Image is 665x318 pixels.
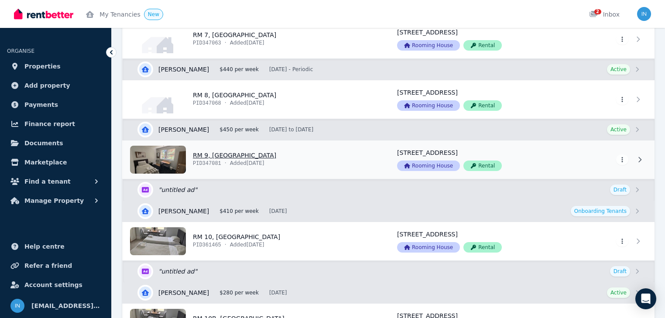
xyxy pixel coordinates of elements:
[10,299,24,313] img: info@museliving.com.au
[24,80,70,91] span: Add property
[594,9,601,14] span: 2
[7,192,104,209] button: Manage Property
[7,257,104,274] a: Refer a friend
[123,179,655,200] a: Edit listing:
[24,138,63,148] span: Documents
[123,59,655,80] a: View details for Justeena Manwaring
[7,276,104,294] a: Account settings
[387,222,579,260] a: View details for RM 10, 4 Park Parade
[7,96,104,113] a: Payments
[387,20,579,58] a: View details for RM 7, 4 Park Parade
[7,48,34,54] span: ORGANISE
[7,238,104,255] a: Help centre
[579,20,655,58] a: View details for RM 7, 4 Park Parade
[24,157,67,168] span: Marketplace
[616,154,628,165] button: More options
[123,222,387,260] a: View details for RM 10, 4 Park Parade
[24,280,82,290] span: Account settings
[31,301,101,311] span: [EMAIL_ADDRESS][DOMAIN_NAME]
[589,10,620,19] div: Inbox
[14,7,73,21] img: RentBetter
[7,77,104,94] a: Add property
[616,34,628,44] button: More options
[24,176,71,187] span: Find a tenant
[387,140,579,179] a: View details for RM 9, 4 Park Parade
[7,58,104,75] a: Properties
[24,260,72,271] span: Refer a friend
[579,80,655,119] a: View details for RM 8, 4 Park Parade
[387,80,579,119] a: View details for RM 8, 4 Park Parade
[24,99,58,110] span: Payments
[24,119,75,129] span: Finance report
[24,61,61,72] span: Properties
[123,80,387,119] a: View details for RM 8, 4 Park Parade
[616,94,628,105] button: More options
[7,134,104,152] a: Documents
[24,241,65,252] span: Help centre
[579,222,655,260] a: View details for RM 10, 4 Park Parade
[637,7,651,21] img: info@museliving.com.au
[148,11,159,17] span: New
[123,140,387,179] a: View details for RM 9, 4 Park Parade
[7,173,104,190] button: Find a tenant
[123,261,655,282] a: Edit listing:
[579,140,655,179] a: View details for RM 9, 4 Park Parade
[123,119,655,140] a: View details for Gomolemo Khomo
[123,201,655,222] a: View details for Jasmin Wulfert
[7,154,104,171] a: Marketplace
[24,195,84,206] span: Manage Property
[123,20,387,58] a: View details for RM 7, 4 Park Parade
[635,288,656,309] div: Open Intercom Messenger
[123,282,655,303] a: View details for Emme Larsen
[616,236,628,246] button: More options
[7,115,104,133] a: Finance report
